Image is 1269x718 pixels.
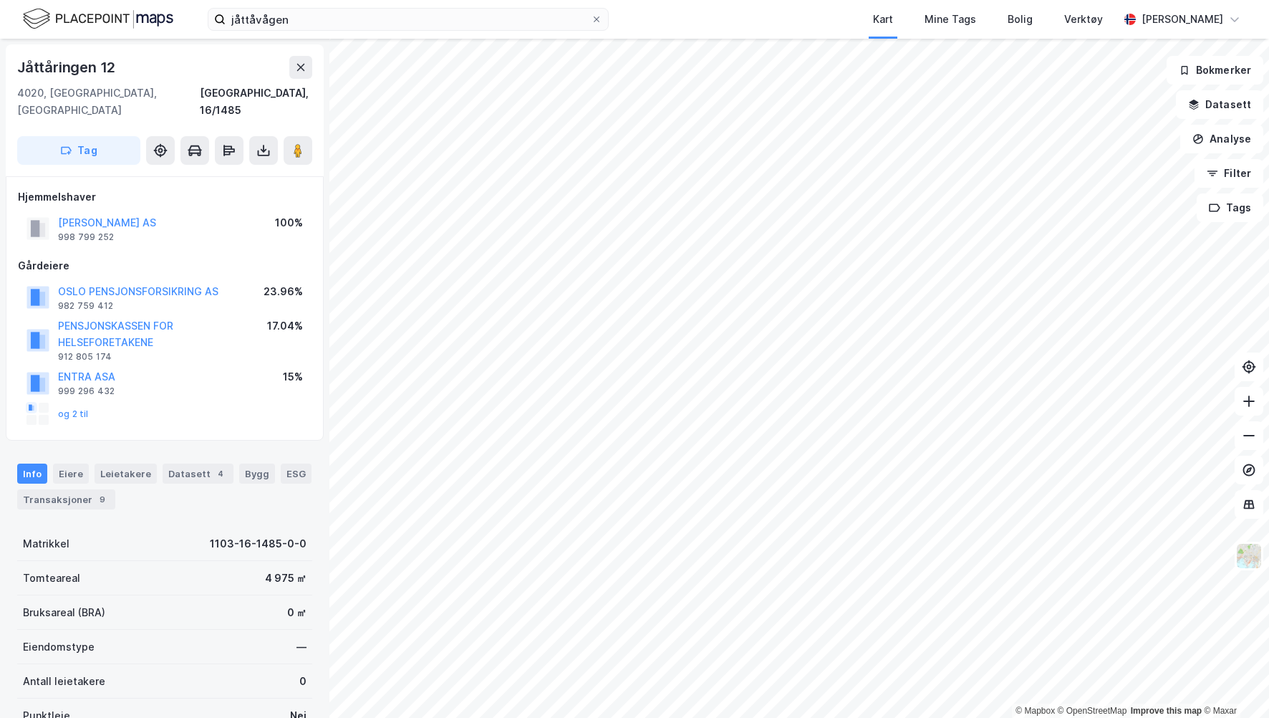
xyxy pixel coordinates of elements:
[95,492,110,507] div: 9
[58,231,114,243] div: 998 799 252
[299,673,307,690] div: 0
[17,56,118,79] div: Jåttåringen 12
[1176,90,1263,119] button: Datasett
[239,464,275,484] div: Bygg
[1167,56,1263,85] button: Bokmerker
[1142,11,1223,28] div: [PERSON_NAME]
[17,489,115,509] div: Transaksjoner
[200,85,312,119] div: [GEOGRAPHIC_DATA], 16/1485
[18,257,312,274] div: Gårdeiere
[17,85,200,119] div: 4020, [GEOGRAPHIC_DATA], [GEOGRAPHIC_DATA]
[925,11,976,28] div: Mine Tags
[23,6,173,32] img: logo.f888ab2527a4732fd821a326f86c7f29.svg
[1180,125,1263,153] button: Analyse
[1197,193,1263,222] button: Tags
[287,604,307,621] div: 0 ㎡
[281,464,312,484] div: ESG
[18,188,312,206] div: Hjemmelshaver
[1235,542,1263,570] img: Z
[58,351,112,363] div: 912 805 174
[210,535,307,552] div: 1103-16-1485-0-0
[1008,11,1033,28] div: Bolig
[58,386,115,397] div: 999 296 432
[267,317,303,335] div: 17.04%
[95,464,157,484] div: Leietakere
[53,464,89,484] div: Eiere
[213,466,228,481] div: 4
[1015,706,1055,716] a: Mapbox
[23,535,69,552] div: Matrikkel
[23,638,95,656] div: Eiendomstype
[23,570,80,587] div: Tomteareal
[1197,649,1269,718] iframe: Chat Widget
[296,638,307,656] div: —
[275,214,303,231] div: 100%
[873,11,893,28] div: Kart
[226,9,591,30] input: Søk på adresse, matrikkel, gårdeiere, leietakere eller personer
[1197,649,1269,718] div: Kontrollprogram for chat
[58,300,113,312] div: 982 759 412
[17,136,140,165] button: Tag
[265,570,307,587] div: 4 975 ㎡
[1064,11,1103,28] div: Verktøy
[23,673,105,690] div: Antall leietakere
[1131,706,1202,716] a: Improve this map
[17,464,47,484] div: Info
[1058,706,1127,716] a: OpenStreetMap
[1195,159,1263,188] button: Filter
[23,604,105,621] div: Bruksareal (BRA)
[264,283,303,300] div: 23.96%
[283,368,303,386] div: 15%
[163,464,233,484] div: Datasett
